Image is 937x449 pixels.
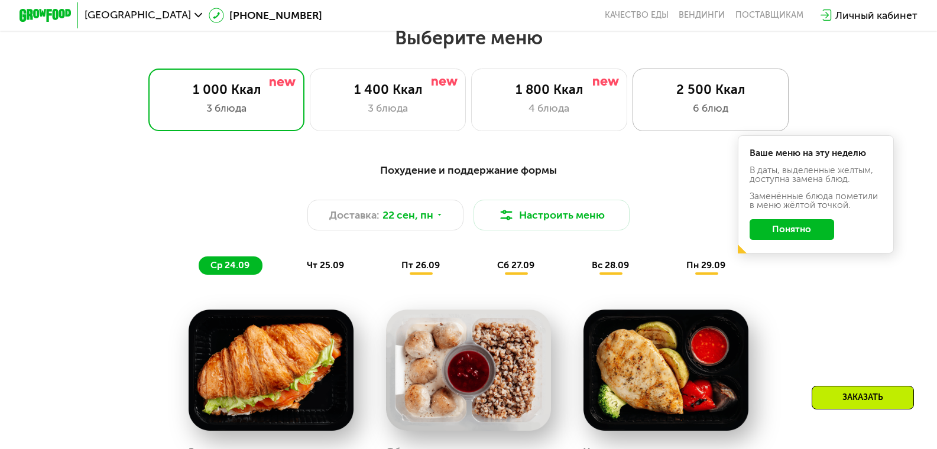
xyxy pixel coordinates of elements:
[750,192,883,210] div: Заменённые блюда пометили в меню жёлтой точкой.
[209,8,322,23] a: [PHONE_NUMBER]
[646,100,775,116] div: 6 блюд
[162,100,291,116] div: 3 блюда
[750,166,883,184] div: В даты, выделенные желтым, доступна замена блюд.
[382,207,433,223] span: 22 сен, пн
[401,260,440,271] span: пт 26.09
[83,162,854,178] div: Похудение и поддержание формы
[835,8,917,23] div: Личный кабинет
[646,82,775,97] div: 2 500 Ккал
[592,260,629,271] span: вс 28.09
[605,10,669,21] a: Качество еды
[85,10,191,21] span: [GEOGRAPHIC_DATA]
[485,100,614,116] div: 4 блюда
[307,260,344,271] span: чт 25.09
[812,386,914,409] div: Заказать
[323,100,452,116] div: 3 блюда
[750,219,834,240] button: Понятно
[162,82,291,97] div: 1 000 Ккал
[497,260,534,271] span: сб 27.09
[329,207,380,223] span: Доставка:
[750,149,883,158] div: Ваше меню на эту неделю
[210,260,249,271] span: ср 24.09
[735,10,803,21] div: поставщикам
[474,200,630,231] button: Настроить меню
[686,260,725,271] span: пн 29.09
[41,26,895,50] h2: Выберите меню
[323,82,452,97] div: 1 400 Ккал
[679,10,725,21] a: Вендинги
[485,82,614,97] div: 1 800 Ккал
